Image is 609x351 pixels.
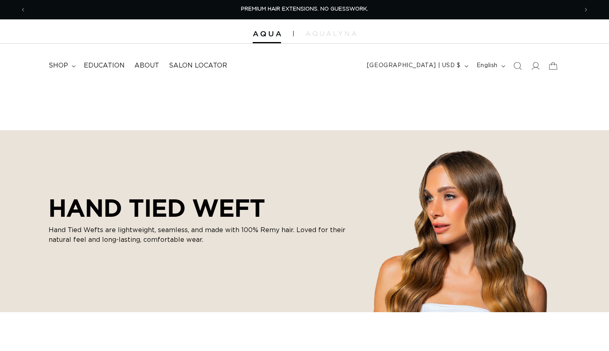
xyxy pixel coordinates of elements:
[14,2,32,17] button: Previous announcement
[253,31,281,37] img: Aqua Hair Extensions
[362,58,472,74] button: [GEOGRAPHIC_DATA] | USD $
[134,61,159,70] span: About
[164,57,232,75] a: Salon Locator
[509,57,526,75] summary: Search
[49,225,356,245] p: Hand Tied Wefts are lightweight, seamless, and made with 100% Remy hair. Loved for their natural ...
[577,2,595,17] button: Next announcement
[84,61,125,70] span: Education
[49,194,356,222] h2: HAND TIED WEFT
[169,61,227,70] span: Salon Locator
[79,57,130,75] a: Education
[130,57,164,75] a: About
[49,61,68,70] span: shop
[472,58,509,74] button: English
[306,31,356,36] img: aqualyna.com
[44,57,79,75] summary: shop
[367,61,461,70] span: [GEOGRAPHIC_DATA] | USD $
[477,61,498,70] span: English
[241,6,368,12] span: PREMIUM HAIR EXTENSIONS. NO GUESSWORK.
